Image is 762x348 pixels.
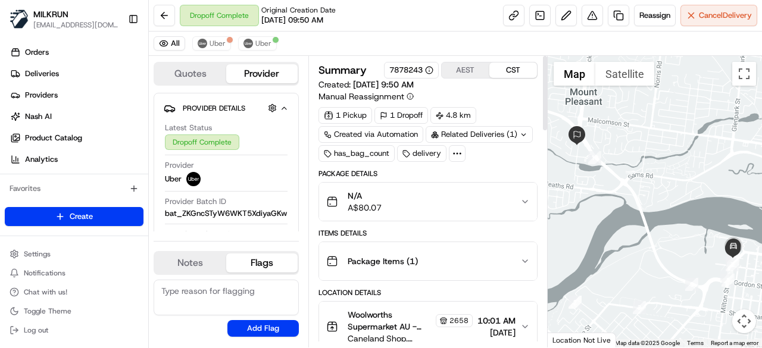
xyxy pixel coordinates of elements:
img: uber-new-logo.jpeg [186,172,201,186]
button: Settings [5,246,143,262]
button: Notes [155,253,226,272]
button: 7878243 [389,65,433,76]
span: Product Catalog [25,133,82,143]
button: Create [5,207,143,226]
a: Analytics [5,150,148,169]
div: 7 [726,258,739,271]
img: uber-new-logo.jpeg [198,39,207,48]
div: 4 [720,270,733,283]
span: Orders [25,47,49,58]
span: bat_ZKGncSTyW6WKT5XdiyaGKw [165,208,287,219]
div: Location Not Live [548,333,616,347]
div: 8 [722,274,735,287]
span: Settings [24,249,51,259]
span: [DATE] 09:50 AM [261,15,323,26]
button: MILKRUN [33,8,68,20]
button: All [154,36,185,51]
button: Flags [226,253,298,272]
a: Nash AI [5,107,148,126]
a: Providers [5,86,148,105]
button: Toggle fullscreen view [732,62,756,86]
button: Package Items (1) [319,242,537,280]
span: Map data ©2025 Google [615,340,680,346]
span: Original Creation Date [261,5,336,15]
span: Chat with us! [24,287,67,297]
button: Manual Reassignment [318,90,414,102]
span: Reassign [639,10,670,21]
span: Provider Batch ID [165,196,226,207]
div: 9 [685,278,698,291]
div: has_bag_count [318,145,395,162]
button: Add Flag [227,320,299,337]
span: Provider [165,160,194,171]
span: Provider Delivery ID [165,229,235,240]
img: MILKRUN [10,10,29,29]
span: Cancel Delivery [699,10,752,21]
div: 2 [569,296,582,309]
div: Package Details [318,169,538,178]
button: Map camera controls [732,309,756,333]
div: 10 [588,151,601,164]
button: Quotes [155,64,226,83]
span: Analytics [25,154,58,165]
button: Provider Details [164,98,289,118]
span: Notifications [24,268,65,278]
div: Location Details [318,288,538,297]
span: A$80.07 [348,202,382,214]
span: Uber [255,39,271,48]
span: Create [70,211,93,222]
button: Show street map [554,62,595,86]
button: Toggle Theme [5,303,143,319]
button: Reassign [634,5,676,26]
div: 1 Dropoff [374,107,428,124]
span: Providers [25,90,58,101]
button: CancelDelivery [680,5,757,26]
button: Log out [5,322,143,338]
span: Nash AI [25,111,52,122]
button: MILKRUNMILKRUN[EMAIL_ADDRESS][DOMAIN_NAME] [5,5,123,33]
span: N/A [348,190,382,202]
button: Provider [226,64,298,83]
span: Deliveries [25,68,59,79]
button: Notifications [5,265,143,281]
div: 1 Pickup [318,107,372,124]
span: Uber [210,39,226,48]
span: Created: [318,79,414,90]
span: Log out [24,325,48,335]
button: CST [489,62,537,78]
button: Uber [192,36,231,51]
span: Package Items ( 1 ) [348,255,418,267]
button: Chat with us! [5,284,143,300]
a: Open this area in Google Maps (opens a new window) [551,332,590,347]
span: 2658 [449,316,469,325]
button: Uber [238,36,277,51]
span: Latest Status [165,123,212,133]
span: 10:01 AM [477,315,516,327]
a: Orders [5,43,148,62]
div: Items Details [318,228,538,238]
img: uber-new-logo.jpeg [243,39,253,48]
div: delivery [397,145,446,162]
div: 3 [633,301,646,314]
span: Toggle Theme [24,306,71,316]
span: Uber [165,174,182,184]
span: Woolworths Supermarket AU - [GEOGRAPHIC_DATA] (Mackay) Store Manager [348,309,433,333]
a: Deliveries [5,64,148,83]
h3: Summary [318,65,367,76]
div: Related Deliveries (1) [426,126,533,143]
a: Created via Automation [318,126,423,143]
span: [DATE] [477,327,516,338]
div: Favorites [5,179,143,198]
button: [EMAIL_ADDRESS][DOMAIN_NAME] [33,20,118,30]
span: Caneland Shop. [STREET_ADDRESS][PERSON_NAME] [348,333,473,344]
div: 4.8 km [430,107,476,124]
span: Provider Details [183,104,245,113]
span: [DATE] 9:50 AM [353,79,414,90]
a: Report a map error [711,340,758,346]
img: Google [551,332,590,347]
button: Show satellite imagery [595,62,654,86]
